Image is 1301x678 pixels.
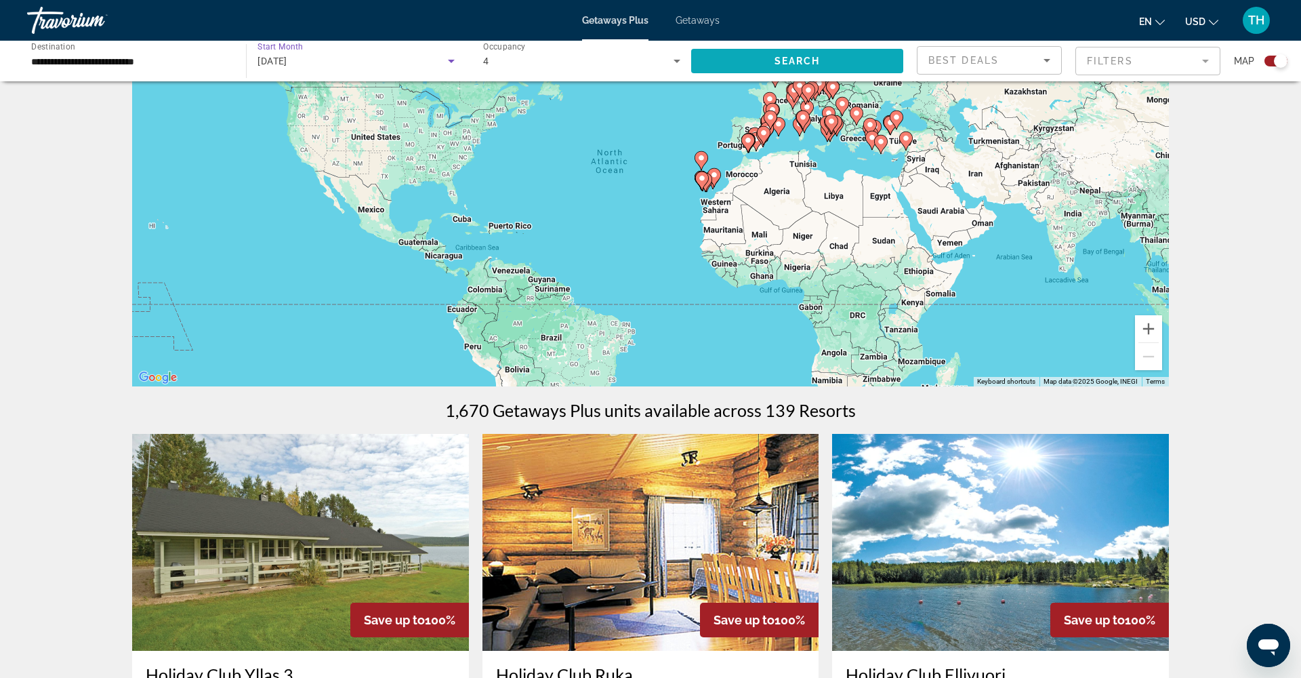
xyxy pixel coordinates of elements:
[31,41,75,51] span: Destination
[136,369,180,386] a: Open this area in Google Maps (opens a new window)
[364,613,425,627] span: Save up to
[1185,12,1218,31] button: Change currency
[832,434,1169,651] img: A123E01X.jpg
[1247,624,1290,667] iframe: Button to launch messaging window
[483,56,489,66] span: 4
[1064,613,1125,627] span: Save up to
[445,400,856,420] h1: 1,670 Getaways Plus units available across 139 Resorts
[775,56,821,66] span: Search
[1146,378,1165,385] a: Terms (opens in new tab)
[1248,14,1264,27] span: TH
[1234,52,1254,71] span: Map
[136,369,180,386] img: Google
[1075,46,1220,76] button: Filter
[691,49,903,73] button: Search
[977,377,1035,386] button: Keyboard shortcuts
[482,434,819,651] img: 3551I01X.jpg
[257,56,287,66] span: [DATE]
[700,603,819,637] div: 100%
[1135,315,1162,342] button: Zoom in
[1135,343,1162,370] button: Zoom out
[928,55,999,66] span: Best Deals
[132,434,469,651] img: 4141E01X.jpg
[350,603,469,637] div: 100%
[483,42,526,52] span: Occupancy
[257,42,303,52] span: Start Month
[928,52,1050,68] mat-select: Sort by
[1139,16,1152,27] span: en
[1050,603,1169,637] div: 100%
[676,15,720,26] a: Getaways
[27,3,163,38] a: Travorium
[1239,6,1274,35] button: User Menu
[1044,378,1138,385] span: Map data ©2025 Google, INEGI
[582,15,648,26] a: Getaways Plus
[714,613,775,627] span: Save up to
[1139,12,1165,31] button: Change language
[1185,16,1205,27] span: USD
